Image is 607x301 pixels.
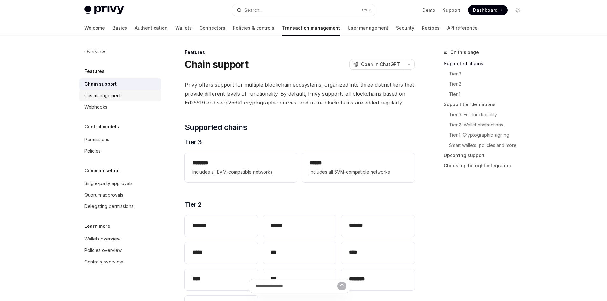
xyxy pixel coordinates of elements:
[84,68,105,75] h5: Features
[84,6,124,15] img: light logo
[444,59,528,69] a: Supported chains
[79,233,161,245] a: Wallets overview
[185,59,248,70] h1: Chain support
[396,20,414,36] a: Security
[349,59,404,70] button: Open in ChatGPT
[185,80,415,107] span: Privy offers support for multiple blockchain ecosystems, organized into three distinct tiers that...
[84,191,123,199] div: Quorum approvals
[185,49,415,55] div: Features
[84,180,133,187] div: Single-party approvals
[79,178,161,189] a: Single-party approvals
[79,245,161,256] a: Policies overview
[449,69,528,79] a: Tier 3
[84,103,107,111] div: Webhooks
[244,6,262,14] div: Search...
[362,8,371,13] span: Ctrl K
[185,138,202,147] span: Tier 3
[449,120,528,130] a: Tier 2: Wallet abstractions
[444,150,528,161] a: Upcoming support
[84,235,120,243] div: Wallets overview
[84,167,121,175] h5: Common setups
[79,134,161,145] a: Permissions
[449,110,528,120] a: Tier 3: Full functionality
[175,20,192,36] a: Wallets
[450,48,479,56] span: On this page
[232,4,375,16] button: Search...CtrlK
[84,147,101,155] div: Policies
[84,20,105,36] a: Welcome
[473,7,498,13] span: Dashboard
[233,20,274,36] a: Policies & controls
[79,189,161,201] a: Quorum approvals
[310,168,407,176] span: Includes all SVM-compatible networks
[84,48,105,55] div: Overview
[447,20,478,36] a: API reference
[449,89,528,99] a: Tier 1
[302,153,414,182] a: **** *Includes all SVM-compatible networks
[79,46,161,57] a: Overview
[84,92,121,99] div: Gas management
[185,122,247,133] span: Supported chains
[185,200,202,209] span: Tier 2
[112,20,127,36] a: Basics
[84,203,134,210] div: Delegating permissions
[79,90,161,101] a: Gas management
[84,247,122,254] div: Policies overview
[79,201,161,212] a: Delegating permissions
[361,61,400,68] span: Open in ChatGPT
[443,7,460,13] a: Support
[84,222,110,230] h5: Learn more
[444,99,528,110] a: Support tier definitions
[79,145,161,157] a: Policies
[423,7,435,13] a: Demo
[185,153,297,182] a: **** ***Includes all EVM-compatible networks
[449,130,528,140] a: Tier 1: Cryptographic signing
[337,282,346,290] button: Send message
[84,123,119,131] h5: Control models
[84,136,109,143] div: Permissions
[192,168,289,176] span: Includes all EVM-compatible networks
[513,5,523,15] button: Toggle dark mode
[282,20,340,36] a: Transaction management
[79,78,161,90] a: Chain support
[449,140,528,150] a: Smart wallets, policies and more
[135,20,168,36] a: Authentication
[79,256,161,268] a: Controls overview
[199,20,225,36] a: Connectors
[468,5,508,15] a: Dashboard
[348,20,388,36] a: User management
[84,258,123,266] div: Controls overview
[84,80,117,88] div: Chain support
[422,20,440,36] a: Recipes
[79,101,161,113] a: Webhooks
[449,79,528,89] a: Tier 2
[444,161,528,171] a: Choosing the right integration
